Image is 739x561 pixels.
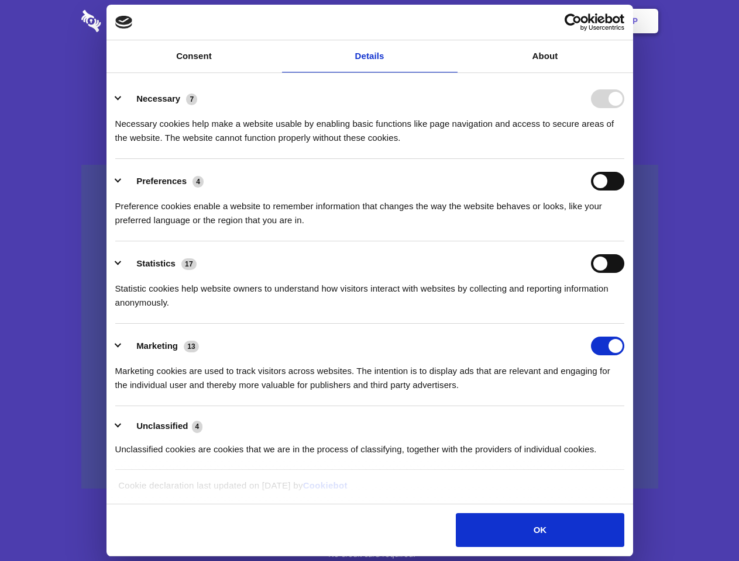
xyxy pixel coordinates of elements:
button: OK [456,513,624,547]
button: Marketing (13) [115,337,207,355]
a: Pricing [343,3,394,39]
a: Contact [475,3,528,39]
span: 4 [192,421,203,432]
a: Wistia video thumbnail [81,165,658,489]
div: Preference cookies enable a website to remember information that changes the way the website beha... [115,191,624,227]
button: Statistics (17) [115,254,204,273]
label: Necessary [136,93,180,103]
div: Marketing cookies are used to track visitors across websites. The intention is to display ads tha... [115,355,624,392]
img: logo-wordmark-white-trans-d4663122ce5f474addd5e946df7df03e33cb6a1c49d2221995e7729f52c070b2.svg [81,10,181,32]
h4: Auto-redaction of sensitive data, encrypted data sharing and self-destructing private chats. Shar... [81,106,658,145]
a: Consent [106,40,282,72]
a: Cookiebot [303,480,348,490]
span: 7 [186,93,197,105]
button: Preferences (4) [115,172,211,191]
div: Unclassified cookies are cookies that we are in the process of classifying, together with the pro... [115,434,624,456]
a: Login [531,3,582,39]
label: Marketing [136,341,178,351]
button: Necessary (7) [115,89,205,108]
div: Statistic cookies help website owners to understand how visitors interact with websites by collec... [115,273,624,310]
div: Cookie declaration last updated on [DATE] by [109,479,630,501]
span: 13 [184,341,199,352]
label: Preferences [136,176,187,186]
span: 17 [181,258,197,270]
a: Details [282,40,458,72]
label: Statistics [136,258,176,268]
h1: Eliminate Slack Data Loss. [81,53,658,95]
img: logo [115,16,133,29]
a: About [458,40,633,72]
span: 4 [193,176,204,188]
button: Unclassified (4) [115,419,210,434]
a: Usercentrics Cookiebot - opens in a new window [522,13,624,31]
div: Necessary cookies help make a website usable by enabling basic functions like page navigation and... [115,108,624,145]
